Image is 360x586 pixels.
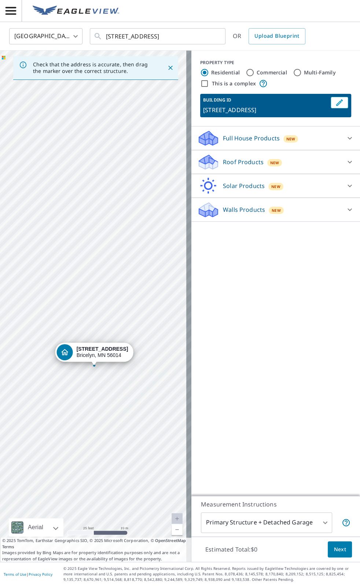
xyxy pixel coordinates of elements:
[254,32,299,41] span: Upload Blueprint
[270,160,279,166] span: New
[55,343,133,365] div: Dropped pin, building 1, Residential property, 406 N 2nd St Bricelyn, MN 56014
[172,513,183,524] a: Current Level 20, Zoom In Disabled
[212,80,256,87] label: This is a complex
[271,184,280,189] span: New
[223,205,265,214] p: Walls Products
[203,106,328,114] p: [STREET_ADDRESS]
[197,177,354,195] div: Solar ProductsNew
[342,518,350,527] span: Your report will include the primary structure and a detached garage if one exists.
[328,541,352,558] button: Next
[4,572,52,576] p: |
[304,69,336,76] label: Multi-Family
[286,136,295,142] span: New
[77,346,128,352] strong: [STREET_ADDRESS]
[166,63,175,73] button: Close
[28,1,124,21] a: EV Logo
[63,566,356,582] p: © 2025 Eagle View Technologies, Inc. and Pictometry International Corp. All Rights Reserved. Repo...
[26,518,45,537] div: Aerial
[172,524,183,535] a: Current Level 20, Zoom Out
[223,134,280,143] p: Full House Products
[249,28,305,44] a: Upload Blueprint
[272,207,281,213] span: New
[4,572,26,577] a: Terms of Use
[106,26,210,47] input: Search by address or latitude-longitude
[33,5,119,16] img: EV Logo
[331,97,348,108] button: Edit building 1
[203,97,231,103] p: BUILDING ID
[233,28,305,44] div: OR
[200,59,351,66] div: PROPERTY TYPE
[334,545,346,554] span: Next
[77,346,128,358] div: Bricelyn, MN 56014
[197,201,354,218] div: Walls ProductsNew
[257,69,287,76] label: Commercial
[197,153,354,171] div: Roof ProductsNew
[197,129,354,147] div: Full House ProductsNew
[2,544,14,549] a: Terms
[2,538,189,550] span: © 2025 TomTom, Earthstar Geographics SIO, © 2025 Microsoft Corporation, ©
[201,500,350,509] p: Measurement Instructions
[33,61,154,74] p: Check that the address is accurate, then drag the marker over the correct structure.
[201,512,332,533] div: Primary Structure + Detached Garage
[155,538,186,543] a: OpenStreetMap
[9,518,63,537] div: Aerial
[9,26,82,47] div: [GEOGRAPHIC_DATA]
[223,181,265,190] p: Solar Products
[29,572,52,577] a: Privacy Policy
[211,69,240,76] label: Residential
[223,158,264,166] p: Roof Products
[199,541,263,557] p: Estimated Total: $0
